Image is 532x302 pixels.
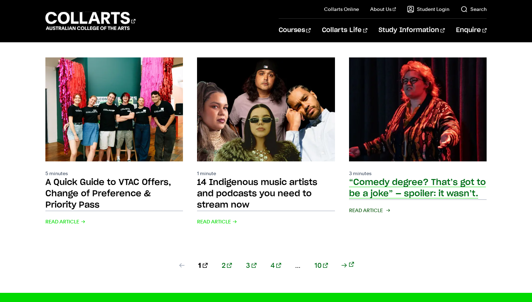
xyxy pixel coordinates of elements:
p: 3 minutes [349,170,487,177]
a: Search [461,6,487,13]
a: Collarts Life [322,19,367,42]
p: 1 minute [197,170,335,177]
a: 10 [315,260,328,270]
a: Student Login [407,6,449,13]
div: Go to homepage [45,11,135,31]
span: ... [295,260,300,270]
a: 2 [222,260,232,270]
a: Collarts Online [324,6,359,13]
span: Read Article [45,217,85,227]
p: 5 minutes [45,170,183,177]
a: Study Information [379,19,445,42]
h2: 14 Indigenous music artists and podcasts you need to stream now [197,178,317,209]
a: 1 [198,260,208,270]
a: 3 [246,260,256,270]
a: 5 minutes A Quick Guide to VTAC Offers, Change of Preference & Priority Pass Read Article [45,57,183,227]
a: 1 minute 14 Indigenous music artists and podcasts you need to stream now Read Article [197,57,335,227]
span: Read Article [197,217,237,227]
h2: “Comedy degree? That’s got to be a joke” — spoiler: it wasn’t. [349,178,486,198]
a: Enquire [456,19,487,42]
a: 3 minutes “Comedy degree? That’s got to be a joke” — spoiler: it wasn’t. Read Article [349,57,487,227]
a: About Us [370,6,396,13]
a: 4 [271,260,281,270]
span: Read Article [349,205,389,215]
h2: A Quick Guide to VTAC Offers, Change of Preference & Priority Pass [45,178,171,209]
a: Courses [279,19,311,42]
